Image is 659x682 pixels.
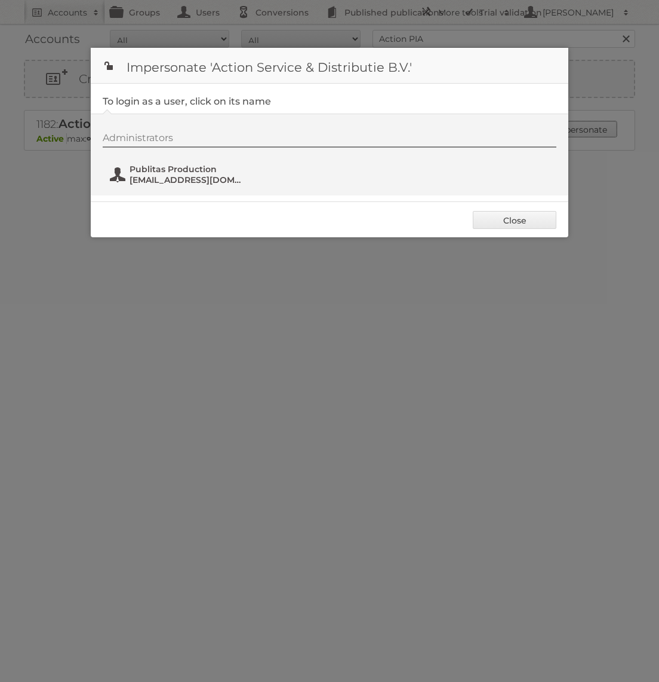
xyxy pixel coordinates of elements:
span: Publitas Production [130,164,245,175]
h1: Impersonate 'Action Service & Distributie B.V.' [91,48,568,84]
button: Publitas Production [EMAIL_ADDRESS][DOMAIN_NAME] [109,163,249,186]
div: Administrators [103,132,556,148]
legend: To login as a user, click on its name [103,96,271,107]
a: Close [473,211,556,229]
span: [EMAIL_ADDRESS][DOMAIN_NAME] [130,175,245,185]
